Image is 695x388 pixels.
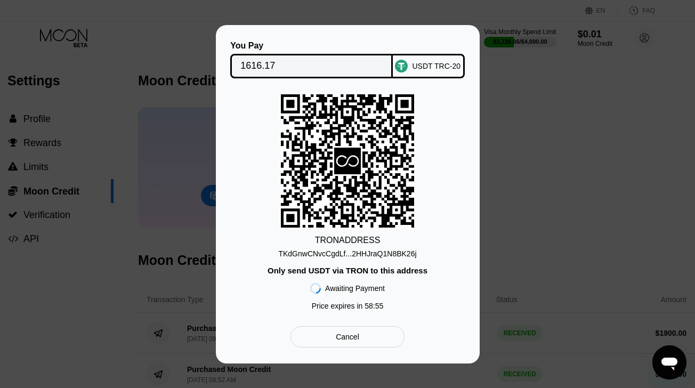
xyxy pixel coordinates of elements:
[290,326,404,347] div: Cancel
[325,284,385,293] div: Awaiting Payment
[336,332,359,342] div: Cancel
[652,345,686,379] iframe: Кнопка запуска окна обмена сообщениями
[278,245,416,258] div: TKdGnwCNvcCgdLf...2HHJraQ1N8BK26j
[278,249,416,258] div: TKdGnwCNvcCgdLf...2HHJraQ1N8BK26j
[365,302,383,310] span: 58 : 55
[315,236,381,245] div: TRON ADDRESS
[232,41,464,78] div: You PayUSDT TRC-20
[312,302,384,310] div: Price expires in
[230,41,393,51] div: You Pay
[412,62,460,70] div: USDT TRC-20
[268,266,427,275] div: Only send USDT via TRON to this address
